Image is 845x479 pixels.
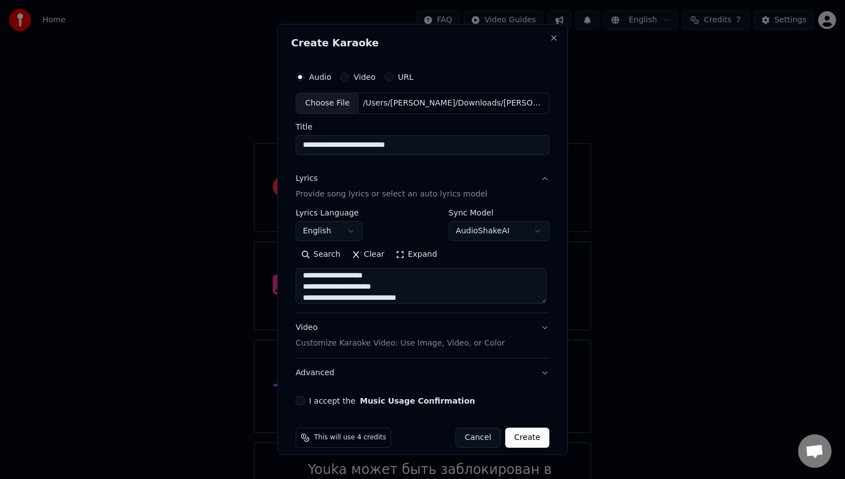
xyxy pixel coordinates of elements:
button: Advanced [296,358,549,387]
div: /Users/[PERSON_NAME]/Downloads/[PERSON_NAME] & DJ [PERSON_NAME]: Безбашенный альбом/audio/[PERSO... [359,98,549,109]
div: Choose File [296,93,359,113]
label: Title [296,123,549,131]
button: VideoCustomize Karaoke Video: Use Image, Video, or Color [296,313,549,358]
label: URL [398,73,414,81]
button: Expand [390,246,443,264]
label: I accept the [309,397,475,405]
button: Clear [346,246,390,264]
label: Lyrics Language [296,209,363,217]
p: Customize Karaoke Video: Use Image, Video, or Color [296,338,505,349]
button: Cancel [455,428,501,448]
button: Create [505,428,549,448]
p: Provide song lyrics or select an auto lyrics model [296,189,487,200]
button: Search [296,246,346,264]
div: Video [296,322,505,349]
label: Video [354,73,376,81]
div: Lyrics [296,173,317,184]
button: LyricsProvide song lyrics or select an auto lyrics model [296,164,549,209]
div: LyricsProvide song lyrics or select an auto lyrics model [296,209,549,313]
span: This will use 4 credits [314,433,386,442]
h2: Create Karaoke [291,38,554,48]
button: I accept the [360,397,475,405]
label: Sync Model [449,209,549,217]
label: Audio [309,73,331,81]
